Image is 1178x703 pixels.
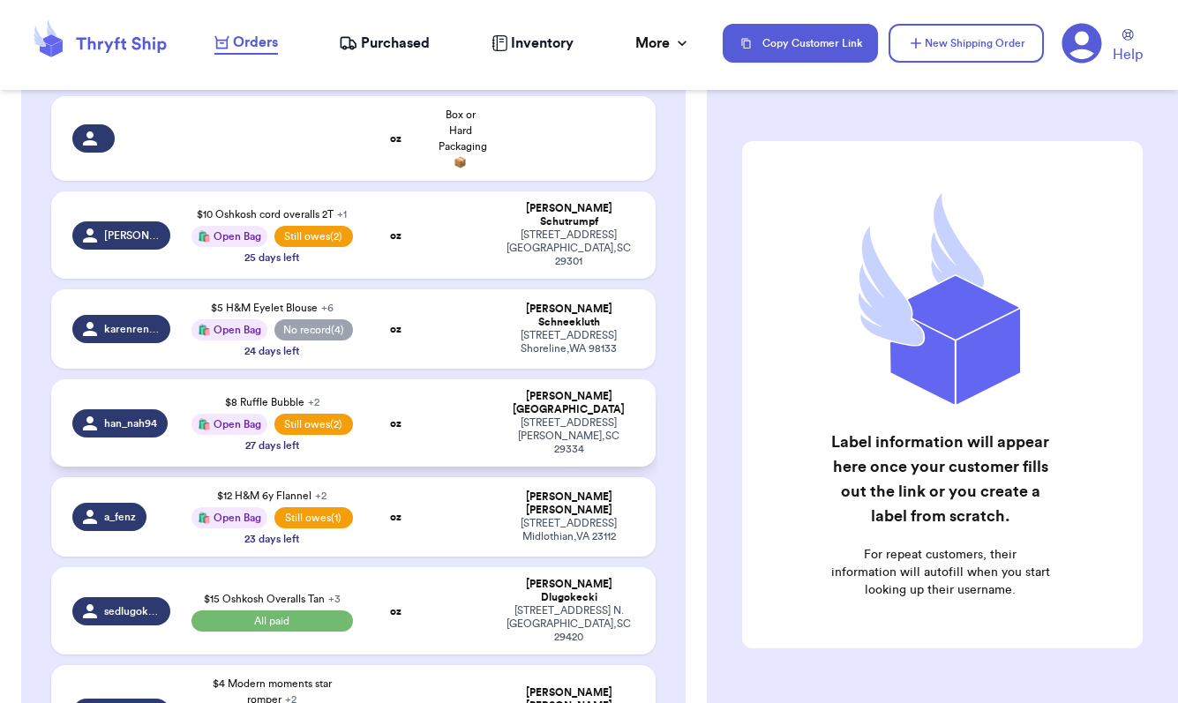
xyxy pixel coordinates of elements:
div: [PERSON_NAME] Dlugokecki [504,578,634,604]
span: + 1 [337,209,347,220]
span: + 2 [308,397,319,408]
span: + 3 [328,594,341,604]
span: han_nah94 [104,416,157,430]
div: 🛍️ Open Bag [191,414,267,435]
div: 24 days left [244,344,299,358]
strong: oz [390,606,401,617]
div: 23 days left [244,532,299,546]
span: karenrenee [104,322,160,336]
a: Purchased [339,33,430,54]
span: Purchased [361,33,430,54]
span: Help [1113,44,1143,65]
span: + 6 [321,303,334,313]
div: [PERSON_NAME] Schutrumpf [504,202,634,228]
span: $12 H&M 6y Flannel [217,490,326,501]
strong: oz [390,230,401,241]
span: $15 Oshkosh Overalls Tan [204,594,341,604]
div: [STREET_ADDRESS] [PERSON_NAME] , SC 29334 [504,416,634,456]
span: [PERSON_NAME] [104,228,160,243]
a: Orders [214,32,278,55]
span: $8 Ruffle Bubble [225,397,319,408]
strong: oz [390,512,401,522]
div: [STREET_ADDRESS] Shoreline , WA 98133 [504,329,634,355]
span: a_fenz [104,510,136,524]
div: 🛍️ Open Bag [191,319,267,340]
div: 27 days left [245,438,299,452]
span: Inventory [511,33,574,54]
div: [PERSON_NAME] [GEOGRAPHIC_DATA] [504,390,634,416]
div: More [635,33,691,54]
span: No record (4) [274,319,352,340]
div: 🛍️ Open Bag [191,226,267,247]
div: [STREET_ADDRESS] N. [GEOGRAPHIC_DATA] , SC 29420 [504,604,634,644]
span: Still owes (1) [274,507,352,528]
p: For repeat customers, their information will autofill when you start looking up their username. [830,546,1052,599]
span: Box or Hard Packaging 📦 [439,109,487,168]
a: Help [1113,29,1143,65]
strong: oz [390,133,401,144]
button: Copy Customer Link [723,24,878,63]
div: 🛍️ Open Bag [191,507,267,528]
h2: Label information will appear here once your customer fills out the link or you create a label fr... [830,430,1052,528]
span: Orders [233,32,278,53]
span: + 2 [315,490,326,501]
strong: oz [390,324,401,334]
div: 25 days left [244,251,299,265]
span: sedlugokecki [104,604,160,618]
span: Still owes (2) [274,226,352,247]
span: All paid [191,610,352,632]
strong: oz [390,418,401,429]
div: [STREET_ADDRESS] [GEOGRAPHIC_DATA] , SC 29301 [504,228,634,268]
a: Inventory [491,33,574,54]
button: New Shipping Order [889,24,1044,63]
span: Still owes (2) [274,414,352,435]
div: [PERSON_NAME] Schneekluth [504,303,634,329]
div: [STREET_ADDRESS] Midlothian , VA 23112 [504,517,634,543]
div: [PERSON_NAME] [PERSON_NAME] [504,490,634,517]
span: $10 Oshkosh cord overalls 2T [197,209,347,220]
span: $5 H&M Eyelet Blouse [211,303,334,313]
